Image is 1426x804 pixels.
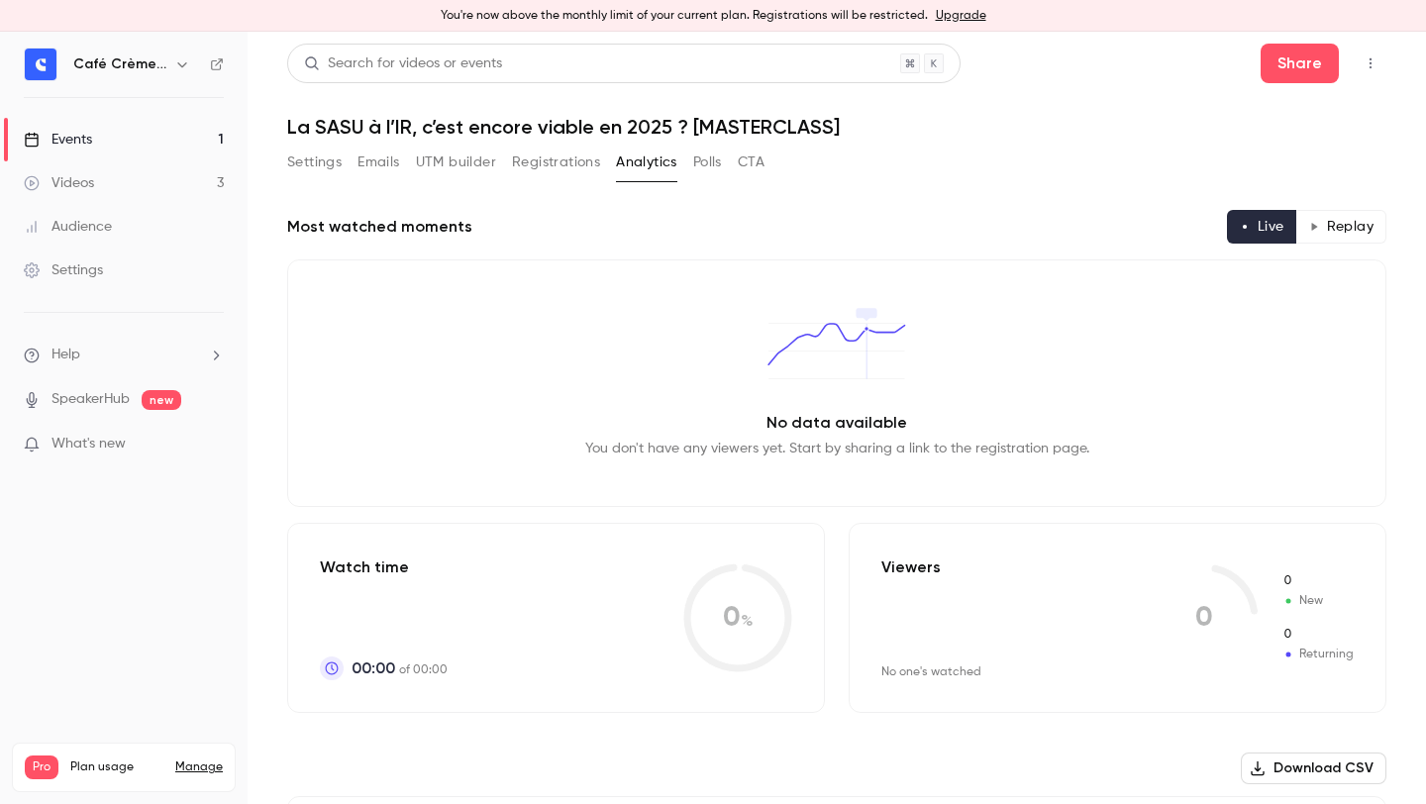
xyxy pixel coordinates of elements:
[51,345,80,365] span: Help
[175,759,223,775] a: Manage
[73,54,166,74] h6: Café Crème Club
[416,147,496,178] button: UTM builder
[616,147,677,178] button: Analytics
[320,555,448,579] p: Watch time
[693,147,722,178] button: Polls
[287,147,342,178] button: Settings
[1282,626,1354,644] span: Returning
[25,49,56,80] img: Café Crème Club
[287,115,1386,139] h1: La SASU à l’IR, c’est encore viable en 2025 ? [MASTERCLASS]
[1227,210,1297,244] button: Live
[24,173,94,193] div: Videos
[24,260,103,280] div: Settings
[304,53,502,74] div: Search for videos or events
[1282,646,1354,663] span: Returning
[936,8,986,24] a: Upgrade
[70,759,163,775] span: Plan usage
[24,345,224,365] li: help-dropdown-opener
[1261,44,1339,83] button: Share
[357,147,399,178] button: Emails
[352,656,448,680] p: of 00:00
[881,555,941,579] p: Viewers
[1282,592,1354,610] span: New
[881,664,981,680] div: No one's watched
[352,656,395,680] span: 00:00
[1241,753,1386,784] button: Download CSV
[24,217,112,237] div: Audience
[512,147,600,178] button: Registrations
[738,147,764,178] button: CTA
[142,390,181,410] span: new
[766,411,907,435] p: No data available
[287,215,472,239] h2: Most watched moments
[51,434,126,454] span: What's new
[1282,572,1354,590] span: New
[585,439,1089,458] p: You don't have any viewers yet. Start by sharing a link to the registration page.
[25,755,58,779] span: Pro
[1296,210,1386,244] button: Replay
[51,389,130,410] a: SpeakerHub
[24,130,92,150] div: Events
